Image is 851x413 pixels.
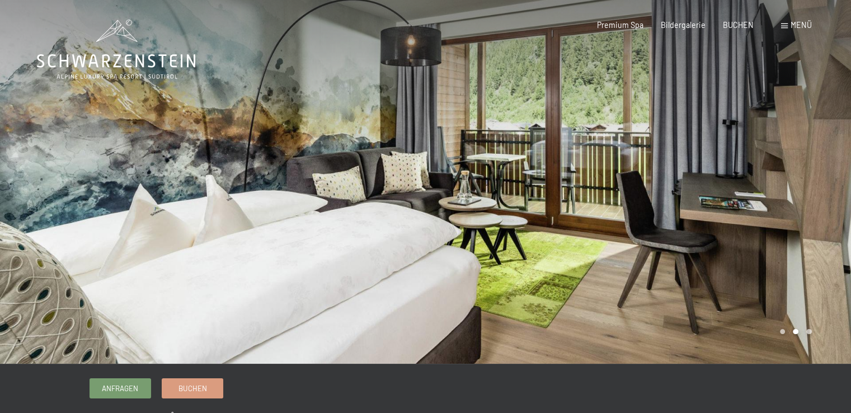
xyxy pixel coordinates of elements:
span: Menü [791,20,812,30]
span: Anfragen [102,383,138,393]
a: Anfragen [90,379,151,397]
a: Premium Spa [597,20,643,30]
a: BUCHEN [723,20,754,30]
a: Buchen [162,379,223,397]
a: Bildergalerie [661,20,706,30]
span: Buchen [178,383,207,393]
